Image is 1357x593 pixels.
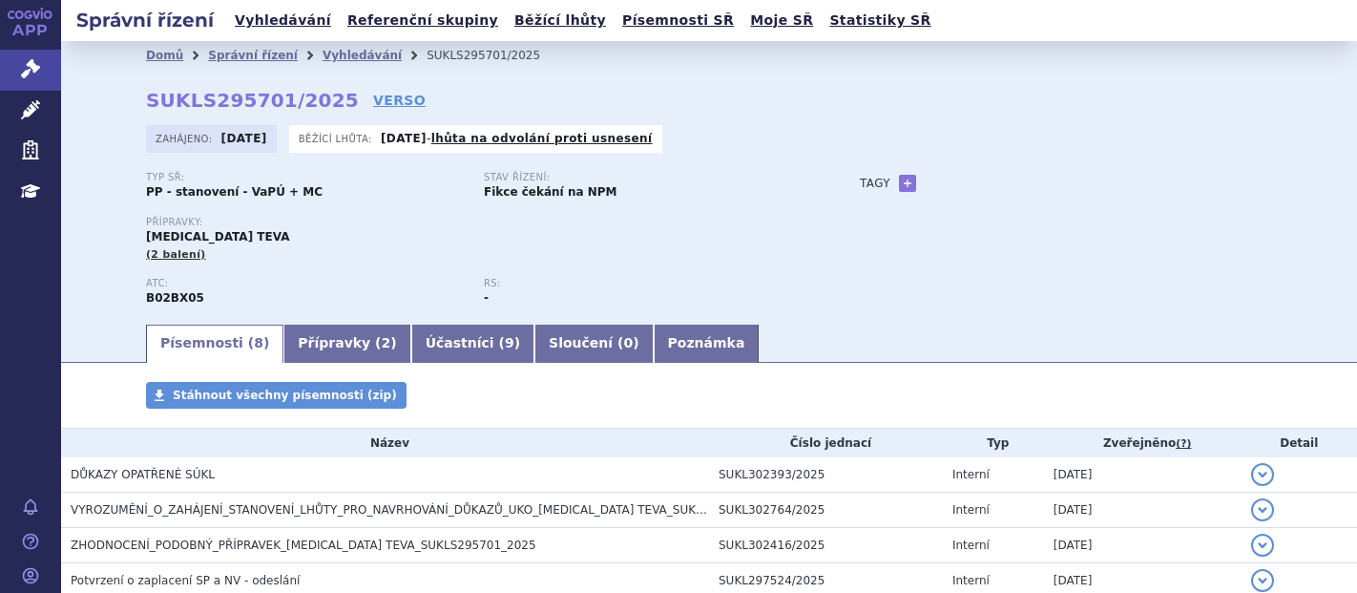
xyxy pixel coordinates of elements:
[952,539,990,552] span: Interní
[484,291,489,305] strong: -
[382,335,391,350] span: 2
[1044,457,1242,493] td: [DATE]
[381,131,653,146] p: -
[952,574,990,587] span: Interní
[61,429,709,457] th: Název
[411,325,534,363] a: Účastníci (9)
[323,49,402,62] a: Vyhledávání
[860,172,890,195] h3: Tagy
[71,574,300,587] span: Potvrzení o zaplacení SP a NV - odeslání
[146,248,206,261] span: (2 balení)
[509,8,612,33] a: Běžící lhůty
[505,335,514,350] span: 9
[221,132,267,145] strong: [DATE]
[484,172,803,183] p: Stav řízení:
[709,528,943,563] td: SUKL302416/2025
[146,278,465,289] p: ATC:
[1251,534,1274,557] button: detail
[229,8,337,33] a: Vyhledávání
[1044,429,1242,457] th: Zveřejněno
[1176,437,1191,451] abbr: (?)
[824,8,936,33] a: Statistiky SŘ
[709,429,943,457] th: Číslo jednací
[381,132,427,145] strong: [DATE]
[299,131,376,146] span: Běžící lhůta:
[208,49,298,62] a: Správní řízení
[431,132,653,145] a: lhůta na odvolání proti usnesení
[1044,493,1242,528] td: [DATE]
[173,389,397,402] span: Stáhnout všechny písemnosti (zip)
[1242,429,1357,457] th: Detail
[156,131,216,146] span: Zahájeno:
[899,175,916,192] a: +
[534,325,653,363] a: Sloučení (0)
[146,217,822,228] p: Přípravky:
[1251,498,1274,521] button: detail
[952,503,990,517] span: Interní
[709,457,943,493] td: SUKL302393/2025
[71,468,215,481] span: DŮKAZY OPATŘENÉ SÚKL
[744,8,819,33] a: Moje SŘ
[146,185,323,199] strong: PP - stanovení - VaPÚ + MC
[342,8,504,33] a: Referenční skupiny
[146,230,289,244] span: [MEDICAL_DATA] TEVA
[146,291,204,305] strong: ELTROMBOPAG
[943,429,1044,457] th: Typ
[71,539,536,552] span: ZHODNOCENÍ_PODOBNÝ_PŘÍPRAVEK_ELTROMBOPAG TEVA_SUKLS295701_2025
[146,325,283,363] a: Písemnosti (8)
[1251,463,1274,486] button: detail
[373,91,426,110] a: VERSO
[623,335,633,350] span: 0
[254,335,263,350] span: 8
[146,172,465,183] p: Typ SŘ:
[146,49,183,62] a: Domů
[952,468,990,481] span: Interní
[616,8,740,33] a: Písemnosti SŘ
[146,89,359,112] strong: SUKLS295701/2025
[61,7,229,33] h2: Správní řízení
[709,493,943,528] td: SUKL302764/2025
[427,41,565,70] li: SUKLS295701/2025
[71,503,788,517] span: VYROZUMĚNÍ_O_ZAHÁJENÍ_STANOVENÍ_LHŮTY_PRO_NAVRHOVÁNÍ_DŮKAZŮ_UKO_ELTROMBOPAG TEVA_SUKLS295701_2025
[283,325,410,363] a: Přípravky (2)
[146,382,407,409] a: Stáhnout všechny písemnosti (zip)
[1044,528,1242,563] td: [DATE]
[484,185,616,199] strong: Fikce čekání na NPM
[1251,569,1274,592] button: detail
[484,278,803,289] p: RS:
[654,325,760,363] a: Poznámka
